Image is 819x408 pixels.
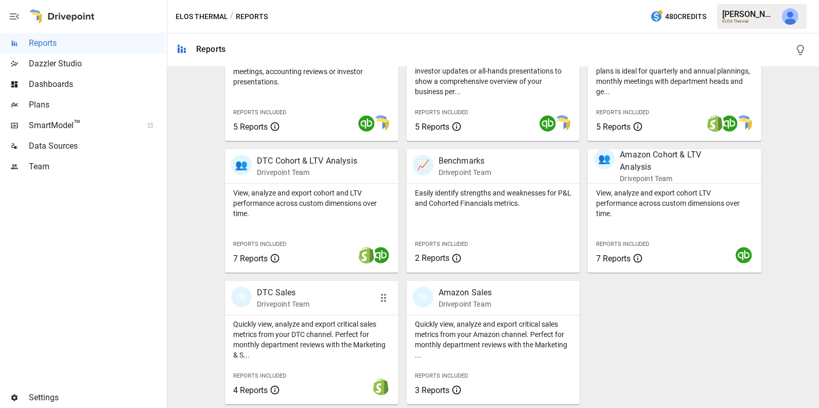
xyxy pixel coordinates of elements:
p: Benchmarks [439,155,491,167]
p: Drivepoint Team [257,299,309,309]
span: 7 Reports [596,254,631,263]
div: [PERSON_NAME] [722,9,776,19]
img: quickbooks [373,247,389,263]
div: 🛍 [413,287,433,307]
span: 4 Reports [233,385,268,395]
span: Reports Included [233,241,286,247]
div: Reports [196,44,225,54]
p: Start here when preparing a board meeting, investor updates or all-hands presentations to show a ... [415,56,572,97]
span: Team [29,161,165,173]
div: 🛍 [231,287,252,307]
p: Showing your firm's performance compared to plans is ideal for quarterly and annual plannings, mo... [596,56,753,97]
p: Quickly view, analyze and export critical sales metrics from your Amazon channel. Perfect for mon... [415,319,572,360]
p: Drivepoint Team [620,173,728,184]
span: Dashboards [29,78,165,91]
span: Reports Included [596,241,649,247]
span: Settings [29,392,165,404]
img: smart model [554,115,570,132]
span: 7 Reports [233,254,268,263]
button: ELOS Thermal [176,10,228,23]
span: Reports Included [233,109,286,116]
div: / [230,10,234,23]
span: Reports Included [415,241,468,247]
button: Julie Wilton [776,2,805,31]
div: 👥 [594,149,615,169]
p: Amazon Cohort & LTV Analysis [620,149,728,173]
img: quickbooks [539,115,556,132]
img: shopify [358,247,375,263]
span: 5 Reports [415,122,449,132]
span: Dazzler Studio [29,58,165,70]
img: smart model [736,115,752,132]
p: View, analyze and export cohort LTV performance across custom dimensions over time. [596,188,753,219]
button: 480Credits [646,7,710,26]
div: 👥 [231,155,252,175]
img: Julie Wilton [782,8,798,25]
span: Plans [29,99,165,111]
span: Data Sources [29,140,165,152]
p: DTC Cohort & LTV Analysis [257,155,357,167]
p: Easily identify strengths and weaknesses for P&L and Cohorted Financials metrics. [415,188,572,208]
img: quickbooks [721,115,738,132]
p: Quickly view, analyze and export critical sales metrics from your DTC channel. Perfect for monthl... [233,319,390,360]
img: quickbooks [358,115,375,132]
span: 3 Reports [415,385,449,395]
p: Export the core financial statements for board meetings, accounting reviews or investor presentat... [233,56,390,87]
p: Drivepoint Team [439,299,492,309]
span: Reports Included [233,372,286,379]
span: Reports Included [415,109,468,116]
span: Reports Included [596,109,649,116]
div: 📈 [413,155,433,175]
span: 2 Reports [415,253,449,263]
div: ELOS Thermal [722,19,776,24]
img: smart model [373,115,389,132]
p: DTC Sales [257,287,309,299]
span: 5 Reports [596,122,631,132]
p: Drivepoint Team [257,167,357,178]
p: Amazon Sales [439,287,492,299]
img: shopify [707,115,723,132]
img: quickbooks [736,247,752,263]
span: Reports Included [415,372,468,379]
img: shopify [373,379,389,395]
span: 5 Reports [233,122,268,132]
p: Drivepoint Team [439,167,491,178]
p: View, analyze and export cohort and LTV performance across custom dimensions over time. [233,188,390,219]
span: SmartModel [29,119,136,132]
span: 480 Credits [665,10,706,23]
span: Reports [29,37,165,49]
span: ™ [74,118,81,131]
